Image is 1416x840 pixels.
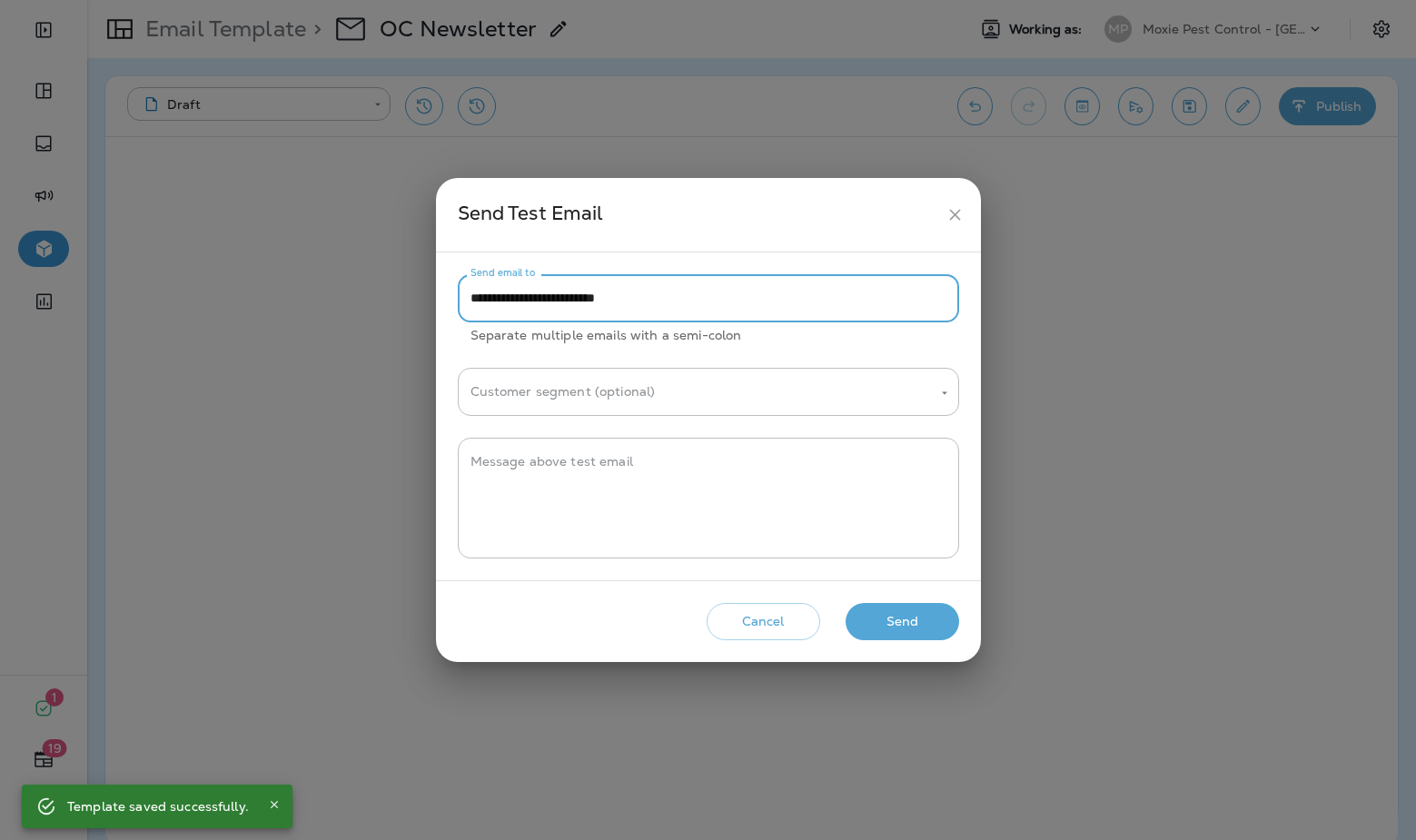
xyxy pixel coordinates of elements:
label: Send email to [470,266,535,280]
button: Send [846,603,959,640]
p: Separate multiple emails with a semi-colon [470,325,946,346]
button: Close [263,794,285,815]
div: Template saved successfully. [67,790,249,823]
button: Cancel [707,603,820,640]
button: close [938,198,972,232]
div: Send Test Email [458,198,938,232]
button: Open [936,385,953,401]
